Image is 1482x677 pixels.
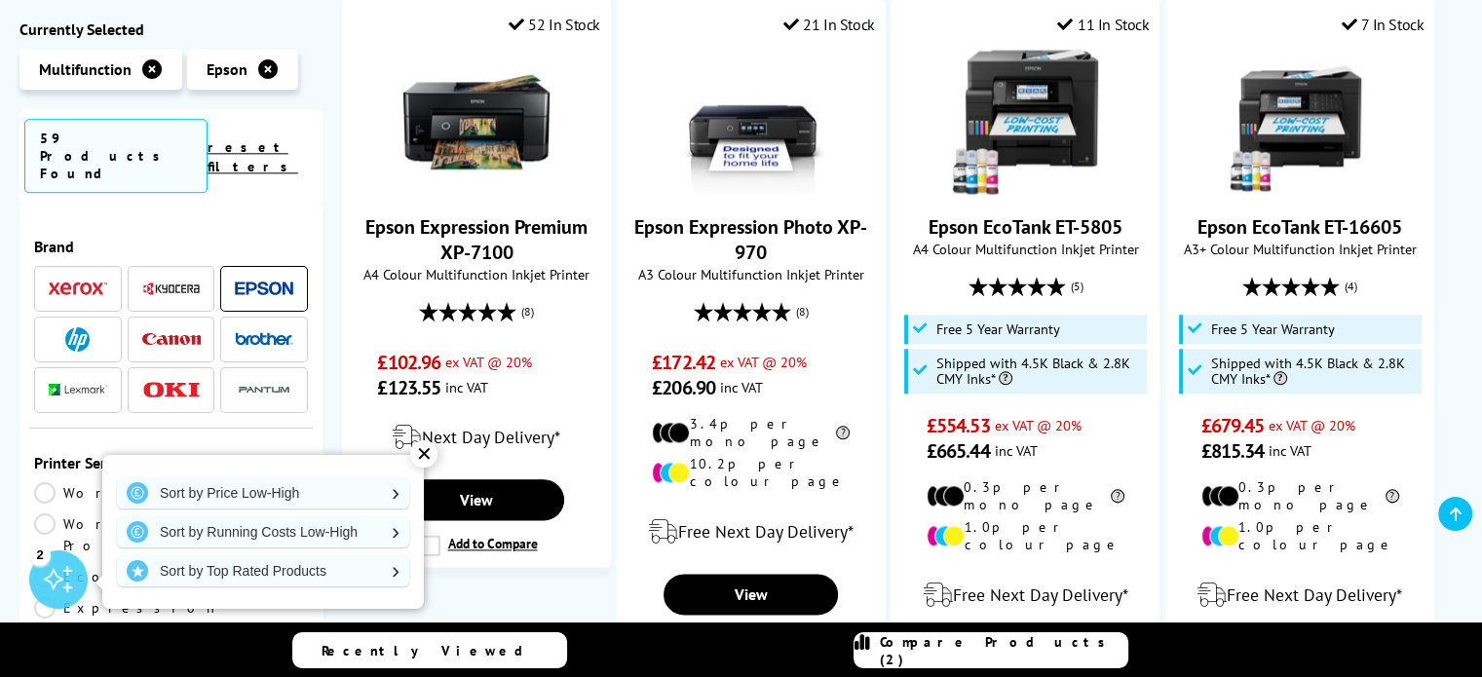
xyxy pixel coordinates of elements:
a: Pantum [235,378,293,402]
span: £172.42 [652,350,715,375]
span: £102.96 [377,350,440,375]
span: £815.34 [1201,438,1265,464]
img: Brother [235,332,293,346]
a: View [664,574,838,615]
img: Pantum [235,379,293,402]
img: Kyocera [142,282,201,296]
span: 59 Products Found [24,119,208,193]
img: Epson Expression Premium XP-7100 [403,49,550,195]
span: inc VAT [445,378,488,396]
a: Epson EcoTank ET-16605 [1197,214,1402,240]
span: (5) [1070,268,1083,305]
img: Epson [235,282,293,296]
a: Epson Expression Photo XP-970 [678,179,824,199]
a: Lexmark [49,378,107,402]
span: Shipped with 4.5K Black & 2.8K CMY Inks* [1211,356,1417,387]
li: 1.0p per colour page [927,518,1124,553]
a: Sort by Running Costs Low-High [117,516,409,547]
a: Xerox [49,277,107,301]
a: Epson EcoTank ET-16605 [1227,179,1373,199]
div: modal_delivery [1176,568,1424,622]
a: Canon [142,327,201,352]
label: Add to Compare [419,535,538,556]
span: Printer Series [34,453,308,472]
a: Epson Expression Photo XP-970 [634,214,867,265]
a: Epson [235,277,293,301]
span: inc VAT [720,378,763,396]
span: Brand [34,237,308,256]
a: Epson EcoTank ET-5805 [952,179,1098,199]
span: £206.90 [652,375,715,400]
li: 0.3p per mono page [927,478,1124,513]
a: OKI [142,378,201,402]
a: Workforce Pro [34,513,196,556]
li: 1.0p per colour page [1201,518,1399,553]
div: 2 [29,544,51,565]
span: inc VAT [995,441,1038,460]
span: ex VAT @ 20% [995,416,1082,434]
div: ✕ [410,440,437,468]
div: 21 In Stock [783,15,875,34]
a: Brother [235,327,293,352]
div: modal_delivery [627,505,875,559]
span: (4) [1345,268,1357,305]
a: Compare Products (2) [854,632,1128,668]
div: Currently Selected [19,19,323,39]
img: OKI [142,382,201,398]
a: Recently Viewed [292,632,567,668]
span: £665.44 [927,438,990,464]
a: Epson Expression Premium XP-7100 [403,179,550,199]
img: HP [65,327,90,352]
span: A4 Colour Multifunction Inkjet Printer [901,240,1149,258]
img: Lexmark [49,385,107,396]
a: Epson Expression Premium XP-7100 [365,214,588,265]
span: (8) [796,293,809,330]
span: Recently Viewed [322,642,543,659]
a: HP [49,327,107,352]
li: 10.2p per colour page [652,455,850,490]
img: Epson EcoTank ET-16605 [1227,49,1373,195]
img: Canon [142,333,201,346]
span: Multifunction [39,59,132,79]
span: Free 5 Year Warranty [936,321,1060,337]
a: Sort by Top Rated Products [117,555,409,586]
a: Sort by Price Low-High [117,477,409,508]
img: Epson EcoTank ET-5805 [952,49,1098,195]
span: ex VAT @ 20% [720,353,807,371]
span: Epson [207,59,247,79]
a: reset filters [208,138,298,175]
span: ex VAT @ 20% [1269,416,1355,434]
div: 7 In Stock [1342,15,1425,34]
img: Epson Expression Photo XP-970 [678,49,824,195]
span: £679.45 [1201,413,1265,438]
span: A4 Colour Multifunction Inkjet Printer [353,265,600,283]
a: View [390,479,564,520]
li: 0.3p per mono page [1201,478,1399,513]
li: 3.4p per mono page [652,415,850,450]
span: £554.53 [927,413,990,438]
span: Compare Products (2) [880,633,1127,668]
a: Workforce [34,482,196,504]
div: modal_delivery [901,568,1149,622]
img: Xerox [49,282,107,296]
a: Epson EcoTank ET-5805 [929,214,1122,240]
a: Expression Photo [34,597,219,640]
div: modal_delivery [353,410,600,465]
span: £123.55 [377,375,440,400]
a: Kyocera [142,277,201,301]
div: 52 In Stock [509,15,600,34]
span: Shipped with 4.5K Black & 2.8K CMY Inks* [936,356,1142,387]
span: inc VAT [1269,441,1311,460]
span: A3 Colour Multifunction Inkjet Printer [627,265,875,283]
div: 11 In Stock [1057,15,1149,34]
span: (8) [521,293,534,330]
span: A3+ Colour Multifunction Inkjet Printer [1176,240,1424,258]
span: ex VAT @ 20% [445,353,532,371]
span: Free 5 Year Warranty [1211,321,1335,337]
